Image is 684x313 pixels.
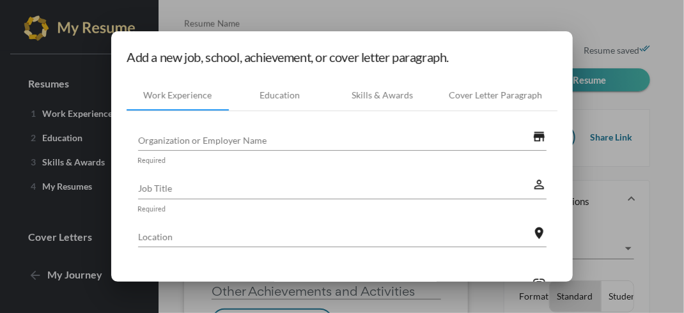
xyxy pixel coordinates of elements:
[260,89,300,102] div: Education
[449,89,542,102] div: Cover Letter Paragraph
[532,274,546,289] mat-icon: link
[144,89,212,102] div: Work Experience
[138,134,532,147] input: Organization or Employer Name
[138,154,166,167] mat-hint: Required
[138,230,532,243] input: Location
[532,225,546,241] mat-icon: location_on
[127,47,557,67] h1: Add a new job, school, achievement, or cover letter paragraph.
[138,202,166,216] mat-hint: Required
[352,89,413,102] div: Skills & Awards
[138,279,532,292] input: Relevant Link
[532,129,546,144] mat-icon: store
[532,177,546,192] mat-icon: perm_identity
[138,181,532,195] input: Job Title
